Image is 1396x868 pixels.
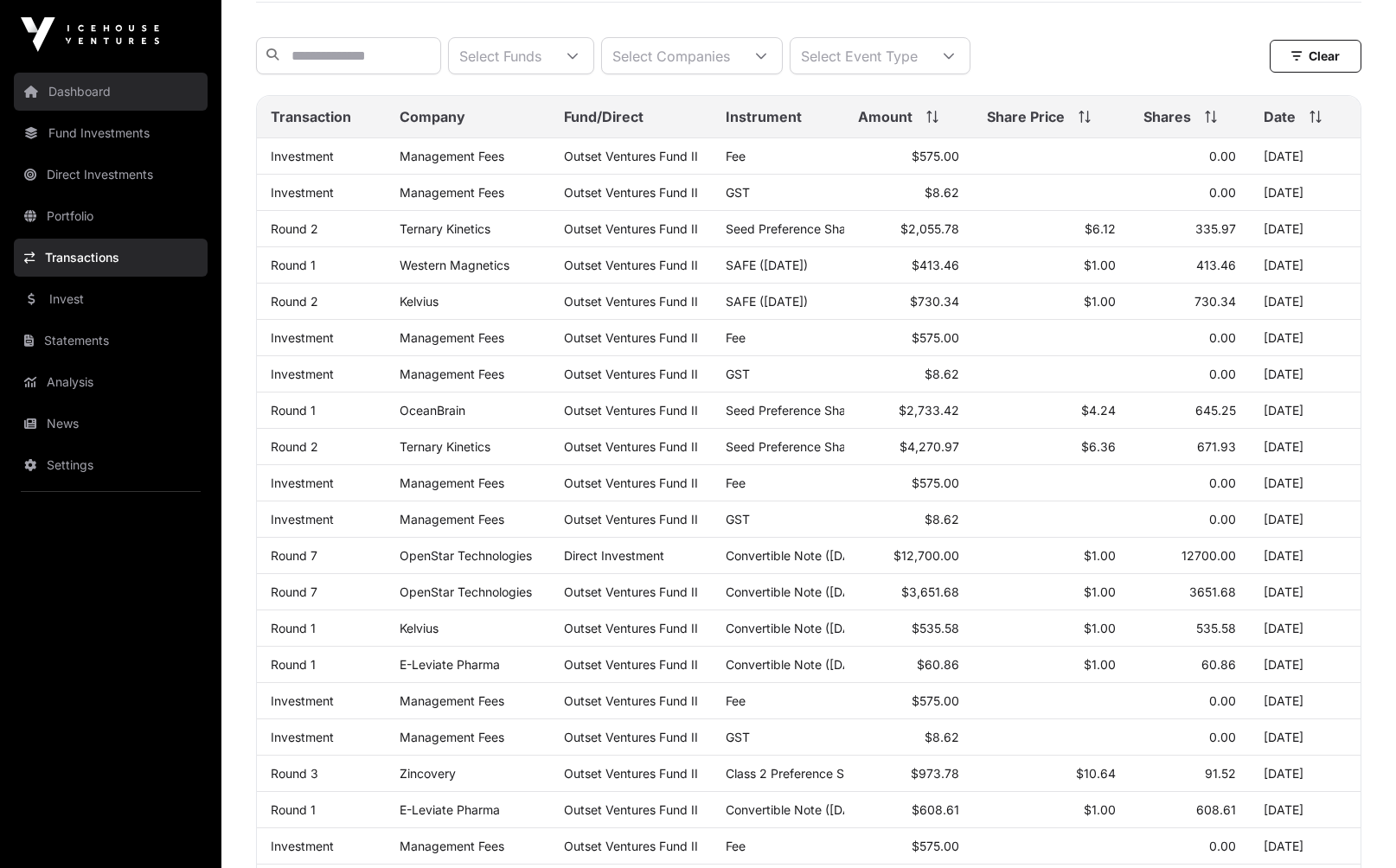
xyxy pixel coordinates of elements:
span: $1.00 [1084,294,1116,309]
span: GST [726,367,750,381]
td: [DATE] [1250,320,1361,356]
span: 730.34 [1194,294,1236,309]
td: [DATE] [1250,175,1361,211]
td: $608.61 [844,792,973,828]
td: [DATE] [1250,393,1361,429]
td: $575.00 [844,320,973,356]
a: Settings [14,446,208,484]
td: $8.62 [844,719,973,756]
td: [DATE] [1250,647,1361,683]
span: $6.36 [1081,439,1116,454]
span: 0.00 [1209,475,1236,490]
a: Analysis [14,363,208,401]
td: [DATE] [1250,284,1361,320]
div: Chat Widget [1310,785,1396,868]
a: OceanBrain [400,403,465,418]
span: Fee [726,475,746,490]
p: Management Fees [400,693,537,708]
a: Kelvius [400,294,439,309]
td: $8.62 [844,356,973,393]
span: Fund/Direct [564,106,644,127]
a: Investment [271,185,334,200]
a: Kelvius [400,621,439,635]
span: Share Price [987,106,1065,127]
a: Ternary Kinetics [400,439,490,454]
a: Outset Ventures Fund II [564,621,698,635]
span: Convertible Note ([DATE]) [726,621,874,635]
span: 0.00 [1209,730,1236,744]
td: $60.86 [844,647,973,683]
td: [DATE] [1250,719,1361,756]
td: [DATE] [1250,356,1361,393]
span: SAFE ([DATE]) [726,294,808,309]
span: 413.46 [1196,258,1236,272]
span: Convertible Note ([DATE]) [726,657,874,672]
td: $575.00 [844,683,973,719]
td: $413.46 [844,247,973,284]
a: Ternary Kinetics [400,221,490,236]
td: [DATE] [1250,574,1361,610]
div: Select Companies [602,38,740,73]
a: Round 1 [271,258,316,272]
a: Statements [14,322,208,360]
td: $535.58 [844,610,973,647]
span: 645.25 [1195,403,1236,418]
span: 0.00 [1209,693,1236,708]
a: Invest [14,280,208,318]
a: Investment [271,693,334,708]
a: Outset Ventures Fund II [564,475,698,490]
span: Company [400,106,465,127]
span: 0.00 [1209,512,1236,527]
a: Round 3 [271,766,318,781]
span: Convertible Note ([DATE]) [726,802,874,817]
span: Date [1264,106,1296,127]
span: $1.00 [1084,657,1116,672]
a: Round 7 [271,548,317,563]
td: [DATE] [1250,211,1361,247]
a: Investment [271,149,334,163]
span: 535.58 [1196,621,1236,635]
a: Outset Ventures Fund II [564,294,698,309]
p: Management Fees [400,512,537,527]
div: Select Event Type [791,38,928,73]
span: Seed Preference Shares [726,439,863,454]
td: $12,700.00 [844,538,973,574]
a: Round 2 [271,439,318,454]
span: Convertible Note ([DATE]) [726,584,874,599]
span: GST [726,185,750,200]
span: Convertible Note ([DATE]) [726,548,874,563]
td: $730.34 [844,284,973,320]
a: Western Magnetics [400,258,509,272]
div: Select Funds [449,38,552,73]
span: Direct Investment [564,548,664,563]
span: 0.00 [1209,839,1236,853]
td: $8.62 [844,501,973,538]
span: Seed Preference Shares [726,221,863,236]
a: E-Leviate Pharma [400,802,500,817]
td: [DATE] [1250,610,1361,647]
td: $2,055.78 [844,211,973,247]
a: Round 1 [271,403,316,418]
p: Management Fees [400,839,537,853]
a: Outset Ventures Fund II [564,185,698,200]
span: Fee [726,693,746,708]
a: Outset Ventures Fund II [564,403,698,418]
a: Transactions [14,239,208,277]
a: Round 2 [271,221,318,236]
td: $575.00 [844,828,973,865]
span: 91.52 [1205,766,1236,781]
td: $8.62 [844,175,973,211]
a: Outset Ventures Fund II [564,584,698,599]
td: [DATE] [1250,538,1361,574]
p: Management Fees [400,149,537,163]
td: [DATE] [1250,683,1361,719]
a: Round 2 [271,294,318,309]
a: Outset Ventures Fund II [564,221,698,236]
td: [DATE] [1250,792,1361,828]
a: Round 1 [271,621,316,635]
a: OpenStar Technologies [400,584,532,599]
a: Investment [271,475,334,490]
td: [DATE] [1250,138,1361,175]
a: Dashboard [14,73,208,111]
span: 0.00 [1209,149,1236,163]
